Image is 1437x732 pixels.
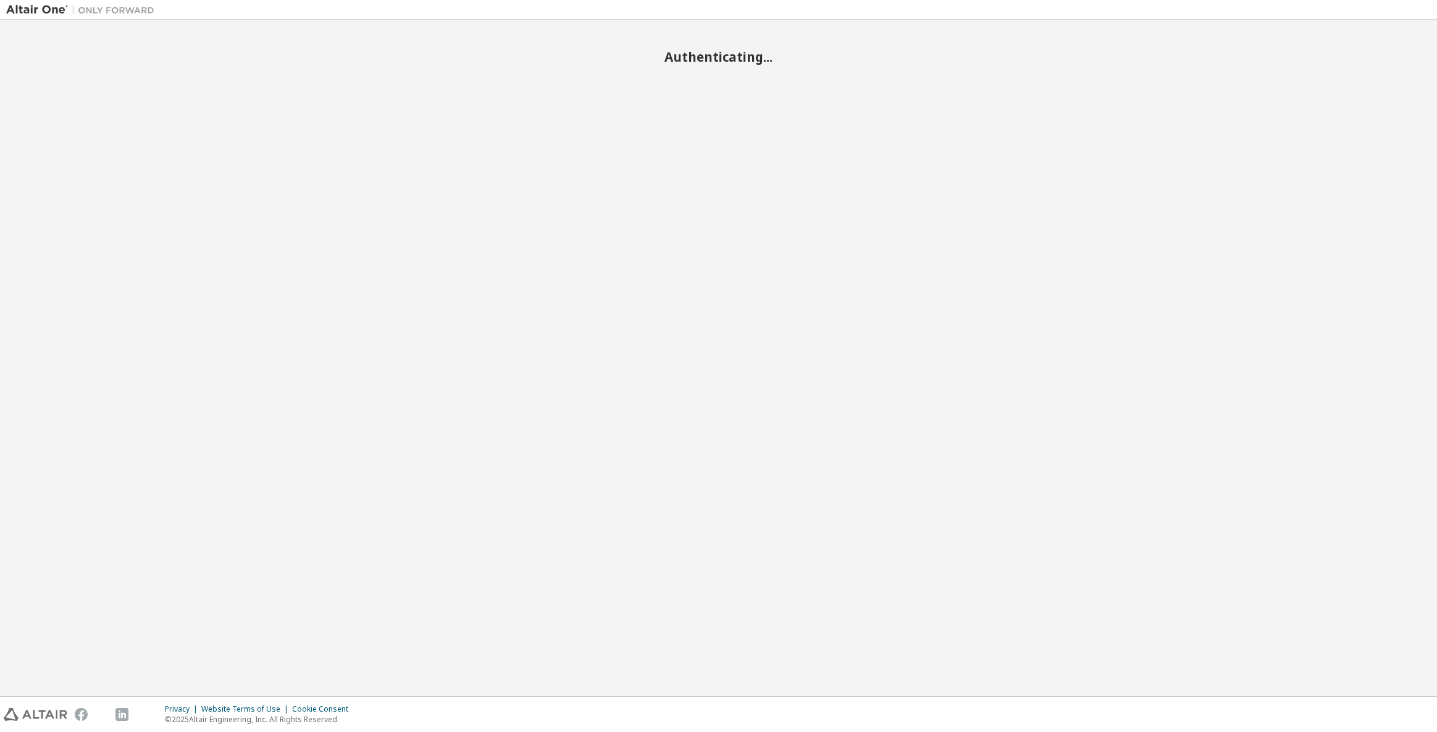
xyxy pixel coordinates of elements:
[115,708,128,721] img: linkedin.svg
[75,708,88,721] img: facebook.svg
[292,704,356,714] div: Cookie Consent
[165,714,356,725] p: © 2025 Altair Engineering, Inc. All Rights Reserved.
[4,708,67,721] img: altair_logo.svg
[6,49,1431,65] h2: Authenticating...
[201,704,292,714] div: Website Terms of Use
[6,4,161,16] img: Altair One
[165,704,201,714] div: Privacy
